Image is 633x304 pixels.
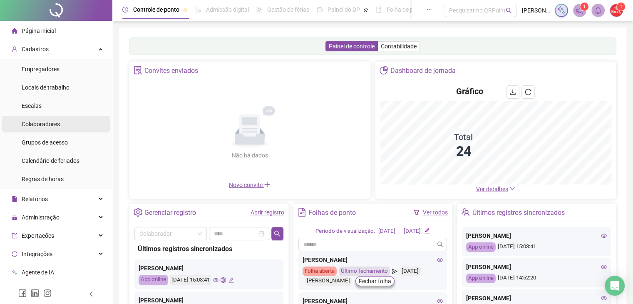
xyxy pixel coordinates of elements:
[22,139,68,146] span: Grupos de acesso
[461,208,470,217] span: team
[437,298,443,304] span: eye
[134,66,142,75] span: solution
[392,267,397,276] span: send
[456,85,483,97] h4: Gráfico
[22,84,70,91] span: Locais de trabalho
[390,64,456,78] div: Dashboard de jornada
[144,206,196,220] div: Gerenciar registro
[12,233,17,239] span: export
[329,43,375,50] span: Painel de controle
[381,43,417,50] span: Contabilidade
[437,241,444,248] span: search
[31,289,39,297] span: linkedin
[22,121,60,127] span: Colaboradores
[12,46,17,52] span: user-add
[466,274,607,283] div: [DATE] 14:52:20
[22,46,49,52] span: Cadastros
[228,277,234,283] span: edit
[594,7,602,14] span: bell
[466,294,607,303] div: [PERSON_NAME]
[22,176,64,182] span: Regras de horas
[22,232,54,239] span: Exportações
[22,27,56,34] span: Página inicial
[213,277,218,283] span: eye
[22,251,52,257] span: Integrações
[610,4,623,17] img: 67733
[466,242,607,252] div: [DATE] 15:03:41
[437,257,443,263] span: eye
[134,208,142,217] span: setting
[521,6,550,15] span: [PERSON_NAME]
[423,209,448,216] a: Ver todos
[122,7,128,12] span: clock-circle
[472,206,565,220] div: Últimos registros sincronizados
[18,289,27,297] span: facebook
[378,227,395,236] div: [DATE]
[139,275,168,285] div: App online
[476,186,515,192] a: Ver detalhes down
[387,6,440,13] span: Folha de pagamento
[133,6,179,13] span: Controle de ponto
[601,295,607,301] span: eye
[404,227,421,236] div: [DATE]
[88,291,94,297] span: left
[221,277,226,283] span: global
[466,274,496,283] div: App online
[303,255,443,264] div: [PERSON_NAME]
[506,7,512,14] span: search
[251,209,284,216] a: Abrir registro
[355,276,395,286] button: Fechar folha
[12,251,17,257] span: sync
[380,66,388,75] span: pie-chart
[267,6,309,13] span: Gestão de férias
[359,277,391,286] span: Fechar folha
[43,289,52,297] span: instagram
[308,206,356,220] div: Folhas de ponto
[12,28,17,34] span: home
[183,7,188,12] span: pushpin
[620,4,623,10] span: 1
[305,276,352,286] div: [PERSON_NAME]
[298,208,306,217] span: file-text
[376,7,382,12] span: book
[525,89,531,95] span: reload
[139,264,279,273] div: [PERSON_NAME]
[229,182,271,188] span: Novo convite
[170,275,211,285] div: [DATE] 15:03:41
[264,181,271,188] span: plus
[12,196,17,202] span: file
[22,66,60,72] span: Empregadores
[557,6,566,15] img: sparkle-icon.fc2bf0ac1784a2077858766a79e2daf3.svg
[12,214,17,220] span: lock
[426,7,432,12] span: ellipsis
[583,4,586,10] span: 1
[509,186,515,192] span: down
[303,267,337,276] div: Folha aberta
[466,242,496,252] div: App online
[601,264,607,270] span: eye
[617,2,625,11] sup: Atualize o seu contato no menu Meus Dados
[576,7,583,14] span: notification
[399,227,400,236] div: -
[22,214,60,221] span: Administração
[22,102,42,109] span: Escalas
[22,196,48,202] span: Relatórios
[328,6,360,13] span: Painel do DP
[363,7,368,12] span: pushpin
[466,231,607,240] div: [PERSON_NAME]
[22,157,79,164] span: Calendário de feriados
[22,269,54,276] span: Agente de IA
[317,7,323,12] span: dashboard
[274,230,281,237] span: search
[144,64,198,78] div: Convites enviados
[601,233,607,239] span: eye
[476,186,508,192] span: Ver detalhes
[580,2,588,11] sup: 1
[466,262,607,272] div: [PERSON_NAME]
[195,7,201,12] span: file-done
[509,89,516,95] span: download
[424,228,429,233] span: edit
[206,6,249,13] span: Admissão digital
[315,227,375,236] div: Período de visualização:
[605,276,625,296] div: Open Intercom Messenger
